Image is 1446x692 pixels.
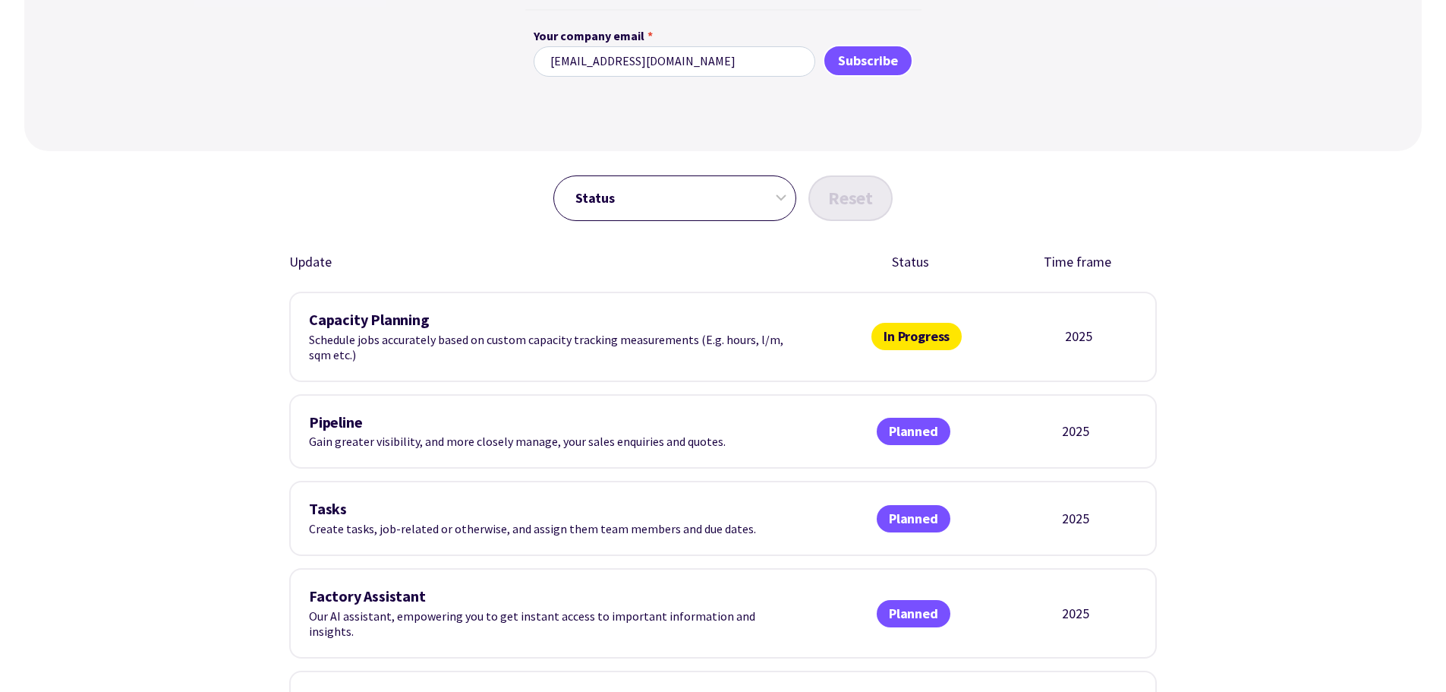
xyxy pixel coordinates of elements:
[309,501,795,518] h3: Tasks
[1032,422,1119,441] div: 2025
[808,175,893,221] button: Reset
[309,414,795,431] h3: Pipeline
[289,251,789,273] div: Update
[1186,528,1446,692] iframe: Chat Widget
[871,323,962,350] span: In Progress
[309,588,795,639] div: Our AI assistant, empowering you to get instant access to important information and insights.
[1032,510,1119,528] div: 2025
[309,311,795,329] h3: Capacity Planning
[309,588,795,605] h3: Factory Assistant
[1032,605,1119,623] div: 2025
[1038,327,1119,346] div: 2025
[877,600,950,627] span: Planned
[534,27,644,46] span: Your company email
[1032,251,1123,273] div: Time frame
[823,45,913,77] input: Subscribe
[309,311,795,362] div: Schedule jobs accurately based on custom capacity tracking measurements (E.g. hours, l/m, sqm etc.)
[309,414,795,450] div: Gain greater visibility, and more closely manage, your sales enquiries and quotes.
[877,418,950,445] span: Planned
[877,505,950,532] span: Planned
[865,251,956,273] div: Status
[309,501,795,536] div: Create tasks, job-related or otherwise, and assign them team members and due dates.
